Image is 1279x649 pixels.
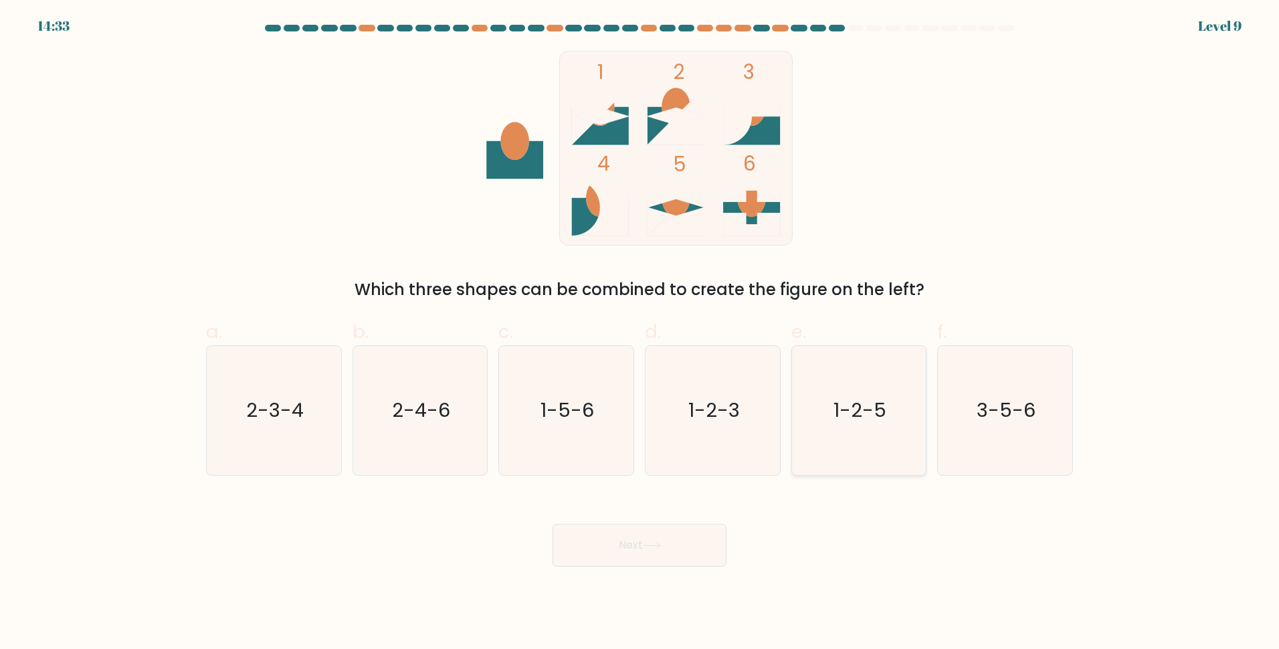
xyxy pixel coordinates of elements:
[977,397,1036,424] text: 3-5-6
[743,58,755,86] tspan: 3
[597,150,610,177] tspan: 4
[673,58,684,86] tspan: 2
[597,58,604,86] tspan: 1
[743,150,756,177] tspan: 6
[214,278,1065,302] div: Which three shapes can be combined to create the figure on the left?
[688,397,740,424] text: 1-2-3
[37,16,70,36] div: 14:33
[833,397,886,424] text: 1-2-5
[392,397,450,424] text: 2-4-6
[498,318,513,345] span: c.
[206,318,222,345] span: a.
[553,524,726,567] button: Next
[353,318,369,345] span: b.
[1198,16,1242,36] div: Level 9
[541,397,595,424] text: 1-5-6
[673,151,686,178] tspan: 5
[645,318,661,345] span: d.
[937,318,947,345] span: f.
[791,318,806,345] span: e.
[246,397,304,424] text: 2-3-4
